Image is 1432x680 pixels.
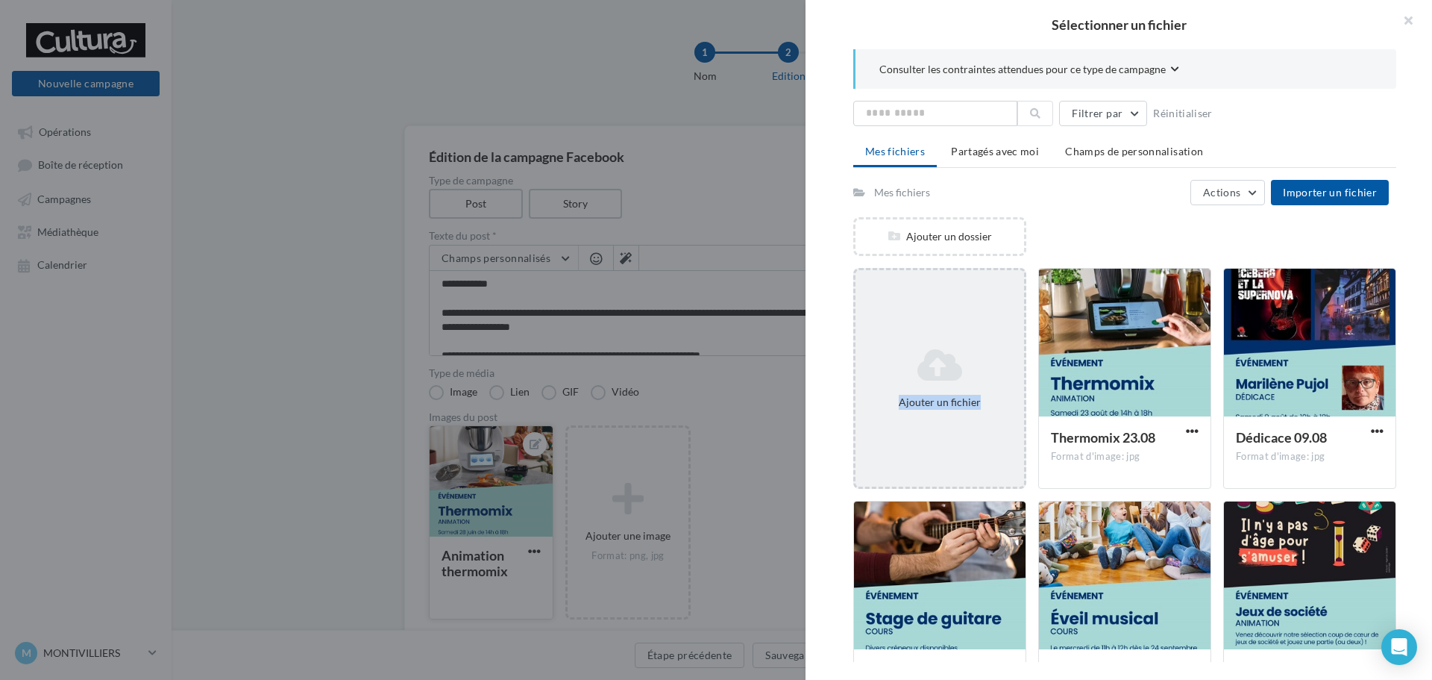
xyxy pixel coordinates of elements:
[1065,145,1203,157] span: Champs de personnalisation
[1381,629,1417,665] div: Open Intercom Messenger
[874,185,930,200] div: Mes fichiers
[1059,101,1147,126] button: Filtrer par
[866,662,950,679] span: Stages guitare
[1190,180,1265,205] button: Actions
[855,229,1024,244] div: Ajouter un dossier
[861,395,1018,410] div: Ajouter un fichier
[1051,450,1199,464] div: Format d'image: jpg
[879,61,1179,80] button: Consulter les contraintes attendues pour ce type de campagne
[1236,429,1327,446] span: Dédicace 09.08
[865,145,925,157] span: Mes fichiers
[1203,186,1240,199] span: Actions
[1147,105,1219,122] button: Réinitialiser
[1283,186,1377,199] span: Importer un fichier
[829,18,1408,31] h2: Sélectionner un fichier
[951,145,1039,157] span: Partagés avec moi
[879,62,1166,77] span: Consulter les contraintes attendues pour ce type de campagne
[1051,662,1128,679] span: éveil musical
[1236,450,1384,464] div: Format d'image: jpg
[1271,180,1389,205] button: Importer un fichier
[1051,429,1155,446] span: Thermomix 23.08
